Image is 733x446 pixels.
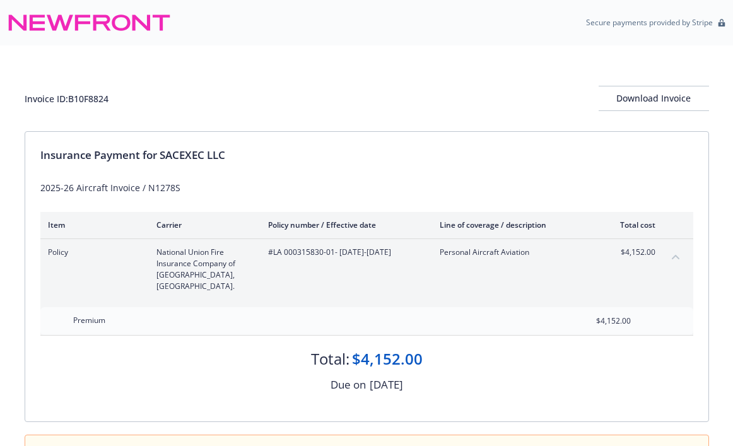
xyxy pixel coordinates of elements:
[370,377,403,393] div: [DATE]
[311,348,349,370] div: Total:
[48,247,136,258] span: Policy
[586,17,713,28] p: Secure payments provided by Stripe
[268,247,419,258] span: #LA 000315830-01 - [DATE]-[DATE]
[156,247,248,292] span: National Union Fire Insurance Company of [GEOGRAPHIC_DATA], [GEOGRAPHIC_DATA].
[608,247,655,258] span: $4,152.00
[25,92,108,105] div: Invoice ID: B10F8824
[599,86,709,111] button: Download Invoice
[666,247,686,267] button: collapse content
[352,348,423,370] div: $4,152.00
[440,220,588,230] div: Line of coverage / description
[331,377,366,393] div: Due on
[40,239,693,300] div: PolicyNational Union Fire Insurance Company of [GEOGRAPHIC_DATA], [GEOGRAPHIC_DATA].#LA 000315830...
[268,220,419,230] div: Policy number / Effective date
[599,86,709,110] div: Download Invoice
[156,220,248,230] div: Carrier
[556,312,638,331] input: 0.00
[40,181,693,194] div: 2025-26 Aircraft Invoice / N1278S
[48,220,136,230] div: Item
[40,147,693,163] div: Insurance Payment for SACEXEC LLC
[440,247,588,258] span: Personal Aircraft Aviation
[608,220,655,230] div: Total cost
[73,315,105,326] span: Premium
